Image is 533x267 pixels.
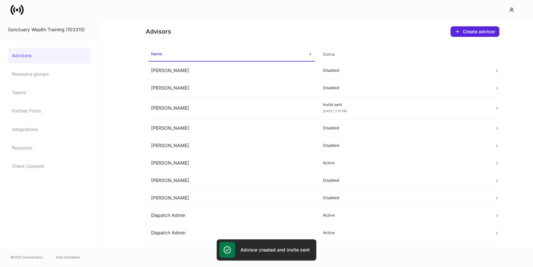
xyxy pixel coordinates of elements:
[56,254,80,260] a: Data Disclaimer
[146,137,318,154] td: [PERSON_NAME]
[451,26,499,37] button: Create advisor
[455,29,495,34] div: Create advisor
[323,102,484,107] p: Invite sent
[8,121,91,137] a: Integrations
[323,85,484,91] p: Disabled
[320,48,487,61] span: Status
[8,158,91,174] a: Client Consent
[323,160,484,166] p: Active
[8,66,91,82] a: Resource groups
[240,247,310,253] h5: Advisor created and invite sent
[323,195,484,200] p: Disabled
[146,62,318,79] td: [PERSON_NAME]
[146,79,318,97] td: [PERSON_NAME]
[146,28,171,36] h4: Advisors
[8,48,91,64] a: Advisors
[8,140,91,156] a: Requests
[146,154,318,172] td: [PERSON_NAME]
[146,120,318,137] td: [PERSON_NAME]
[146,224,318,242] td: Dispatch Admin
[323,213,484,218] p: Active
[146,97,318,120] td: [PERSON_NAME]
[323,68,484,73] p: Disabled
[8,85,91,100] a: Teams
[323,51,335,57] h6: Status
[148,47,315,62] span: Name
[146,189,318,207] td: [PERSON_NAME]
[323,109,347,113] span: [DATE] 3:19 PM
[323,230,484,235] p: Active
[323,125,484,131] p: Disabled
[323,178,484,183] p: Disabled
[8,26,91,33] div: Sanctuary Wealth Training (103315)
[146,172,318,189] td: [PERSON_NAME]
[146,207,318,224] td: Dispatch Admin
[323,143,484,148] p: Disabled
[8,103,91,119] a: Partner Firms
[146,242,318,259] td: [PERSON_NAME]
[11,254,43,260] span: © 2025 OneAdvisory
[151,51,162,57] h6: Name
